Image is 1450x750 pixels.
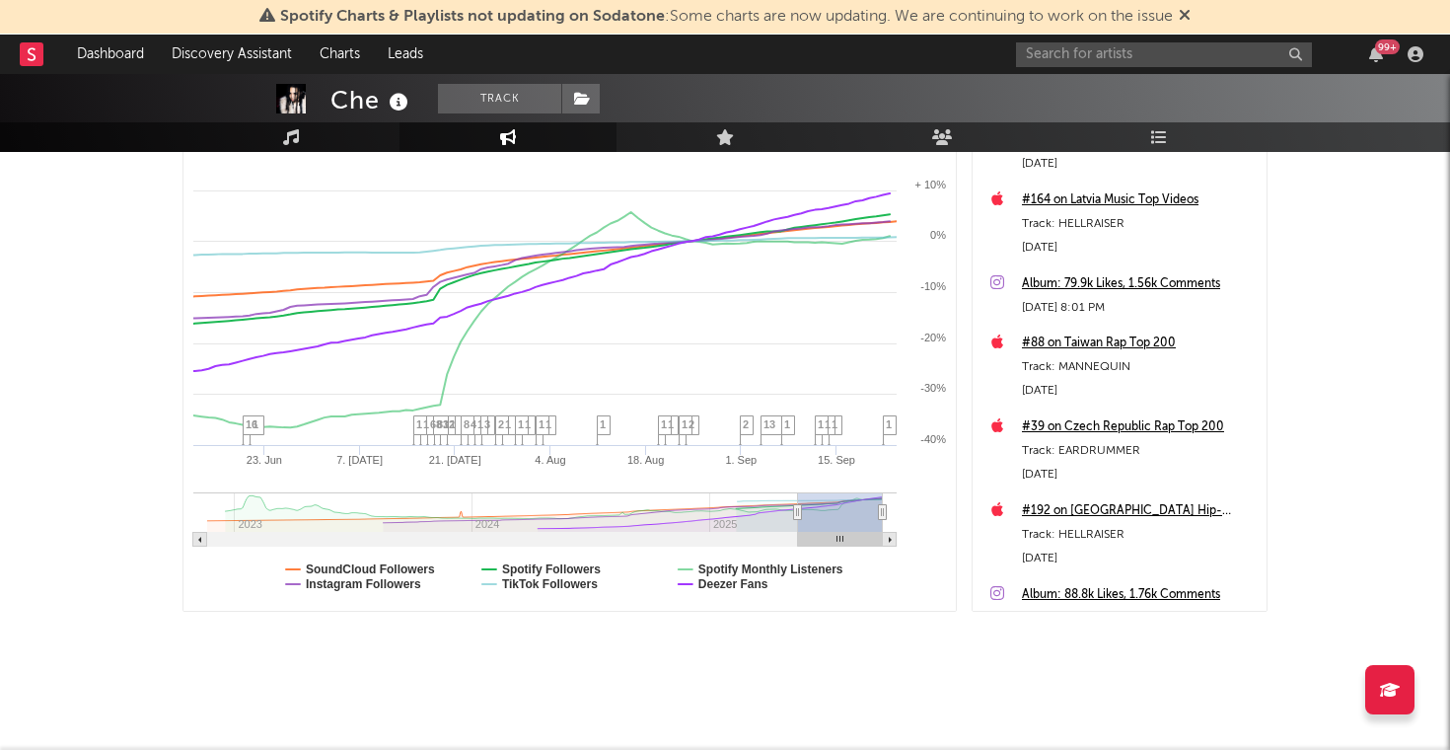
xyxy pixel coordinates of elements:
[498,418,504,430] span: 2
[1022,236,1257,260] div: [DATE]
[330,84,413,116] div: Che
[1022,272,1257,296] a: Album: 79.9k Likes, 1.56k Comments
[689,418,694,430] span: 2
[600,418,606,430] span: 1
[247,454,282,466] text: 23. Jun
[1022,152,1257,176] div: [DATE]
[1016,42,1312,67] input: Search for artists
[429,454,481,466] text: 21. [DATE]
[698,562,843,576] text: Spotify Monthly Listeners
[502,577,598,591] text: TikTok Followers
[1022,547,1257,570] div: [DATE]
[158,35,306,74] a: Discovery Assistant
[1022,212,1257,236] div: Track: HELLRAISER
[1022,296,1257,320] div: [DATE] 8:01 PM
[63,35,158,74] a: Dashboard
[832,418,837,430] span: 1
[1022,463,1257,487] div: [DATE]
[535,454,565,466] text: 4. Aug
[306,577,421,591] text: Instagram Followers
[668,418,674,430] span: 1
[920,332,946,343] text: -20%
[306,35,374,74] a: Charts
[430,418,442,430] span: 68
[437,418,449,430] span: 83
[374,35,437,74] a: Leads
[763,418,775,430] span: 13
[920,280,946,292] text: -10%
[477,418,483,430] span: 1
[471,418,476,430] span: 4
[525,418,531,430] span: 1
[818,418,824,430] span: 1
[886,418,892,430] span: 1
[484,418,490,430] span: 3
[682,418,688,430] span: 1
[505,418,511,430] span: 1
[1022,523,1257,547] div: Track: HELLRAISER
[502,562,601,576] text: Spotify Followers
[280,9,1173,25] span: : Some charts are now updating. We are continuing to work on the issue
[818,454,855,466] text: 15. Sep
[416,418,422,430] span: 1
[1179,9,1191,25] span: Dismiss
[915,179,947,190] text: + 10%
[920,382,946,394] text: -30%
[743,418,749,430] span: 2
[1375,39,1400,54] div: 99 +
[1022,607,1257,631] div: [DATE] 7:00 PM
[1022,499,1257,523] a: #192 on [GEOGRAPHIC_DATA] Hip-Hop/Rap Top Videos
[464,418,470,430] span: 8
[1022,379,1257,403] div: [DATE]
[1022,188,1257,212] a: #164 on Latvia Music Top Videos
[306,562,435,576] text: SoundCloud Followers
[1022,439,1257,463] div: Track: EARDRUMMER
[920,433,946,445] text: -40%
[627,454,664,466] text: 18. Aug
[1022,415,1257,439] a: #39 on Czech Republic Rap Top 200
[930,229,946,241] text: 0%
[545,418,551,430] span: 1
[1022,583,1257,607] a: Album: 88.8k Likes, 1.76k Comments
[784,418,790,430] span: 1
[336,454,383,466] text: 7. [DATE]
[698,577,768,591] text: Deezer Fans
[438,84,561,113] button: Track
[725,454,757,466] text: 1. Sep
[518,418,524,430] span: 1
[1369,46,1383,62] button: 99+
[423,418,429,430] span: 1
[825,418,831,430] span: 1
[1022,332,1257,355] a: #88 on Taiwan Rap Top 200
[661,418,667,430] span: 1
[246,418,257,430] span: 16
[280,9,665,25] span: Spotify Charts & Playlists not updating on Sodatone
[539,418,544,430] span: 1
[1022,355,1257,379] div: Track: MANNEQUIN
